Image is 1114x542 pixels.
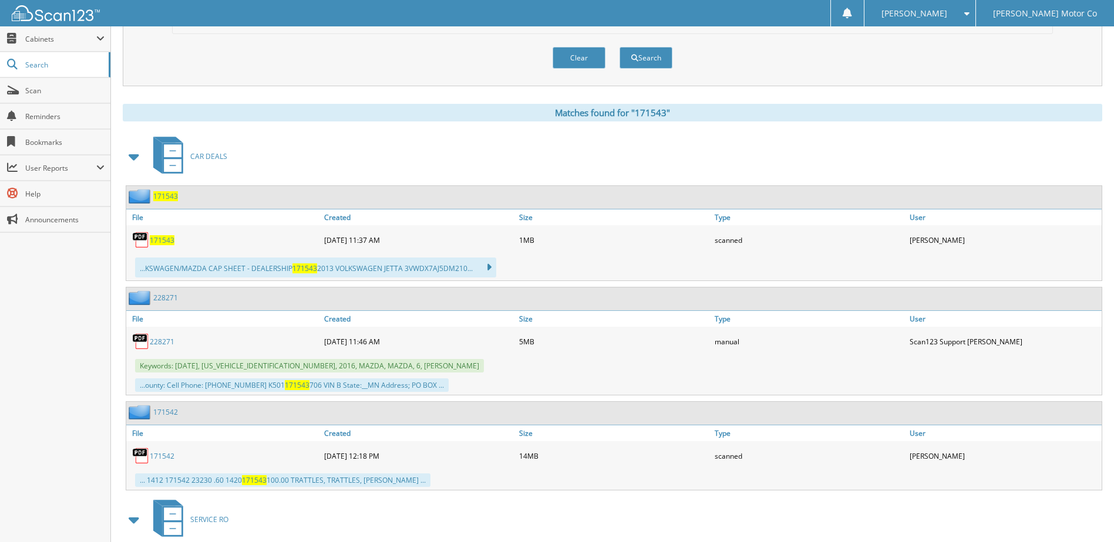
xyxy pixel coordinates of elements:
span: CAR DEALS [190,151,227,161]
div: Matches found for "171543" [123,104,1102,121]
a: 228271 [153,293,178,303]
a: Created [321,209,516,225]
span: Reminders [25,111,105,121]
img: PDF.png [132,231,150,249]
img: folder2.png [129,189,153,204]
span: User Reports [25,163,96,173]
div: [PERSON_NAME] [907,444,1102,468]
span: Keywords: [DATE], [US_VEHICLE_IDENTIFICATION_NUMBER], 2016, MAZDA, MAZDA, 6, [PERSON_NAME] [135,359,484,372]
iframe: Chat Widget [1055,486,1114,542]
button: Search [620,47,672,69]
div: 1MB [516,228,711,252]
span: [PERSON_NAME] Motor Co [993,10,1097,17]
a: User [907,209,1102,225]
button: Clear [553,47,605,69]
a: 171542 [150,451,174,461]
span: Scan [25,86,105,96]
span: Cabinets [25,34,96,44]
a: Size [516,209,711,225]
div: [PERSON_NAME] [907,228,1102,252]
div: [DATE] 12:18 PM [321,444,516,468]
span: Help [25,189,105,199]
img: folder2.png [129,290,153,305]
div: scanned [712,444,907,468]
a: File [126,209,321,225]
a: File [126,425,321,441]
div: ...KSWAGEN/MAZDA CAP SHEET - DEALERSHIP 2013 VOLKSWAGEN JETTA 3VWDX7AJ5DM210... [135,258,496,277]
div: [DATE] 11:46 AM [321,330,516,353]
span: 171543 [285,380,309,390]
a: Created [321,425,516,441]
a: User [907,311,1102,327]
span: Announcements [25,215,105,225]
a: 171542 [153,407,178,417]
a: Size [516,311,711,327]
div: ...ounty: Cell Phone: [PHONE_NUMBER] K501 706 VIN B State:__MN Address; PO BOX ... [135,378,449,392]
div: 5MB [516,330,711,353]
a: Type [712,425,907,441]
a: 228271 [150,337,174,347]
span: [PERSON_NAME] [881,10,947,17]
span: SERVICE RO [190,514,228,524]
img: PDF.png [132,447,150,465]
span: Search [25,60,103,70]
div: scanned [712,228,907,252]
a: 171543 [153,191,178,201]
span: 171543 [242,475,267,485]
a: Type [712,209,907,225]
a: User [907,425,1102,441]
img: scan123-logo-white.svg [12,5,100,21]
div: ... 1412 171542 23230 .60 1420 100.00 TRATTLES, TRATTLES, [PERSON_NAME] ... [135,473,430,487]
a: Size [516,425,711,441]
span: 171543 [292,263,317,273]
a: Type [712,311,907,327]
div: [DATE] 11:37 AM [321,228,516,252]
img: folder2.png [129,405,153,419]
img: PDF.png [132,333,150,350]
a: File [126,311,321,327]
a: Created [321,311,516,327]
a: 171543 [150,235,174,245]
span: Bookmarks [25,137,105,147]
div: 14MB [516,444,711,468]
a: CAR DEALS [146,133,227,179]
div: Scan123 Support [PERSON_NAME] [907,330,1102,353]
div: manual [712,330,907,353]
